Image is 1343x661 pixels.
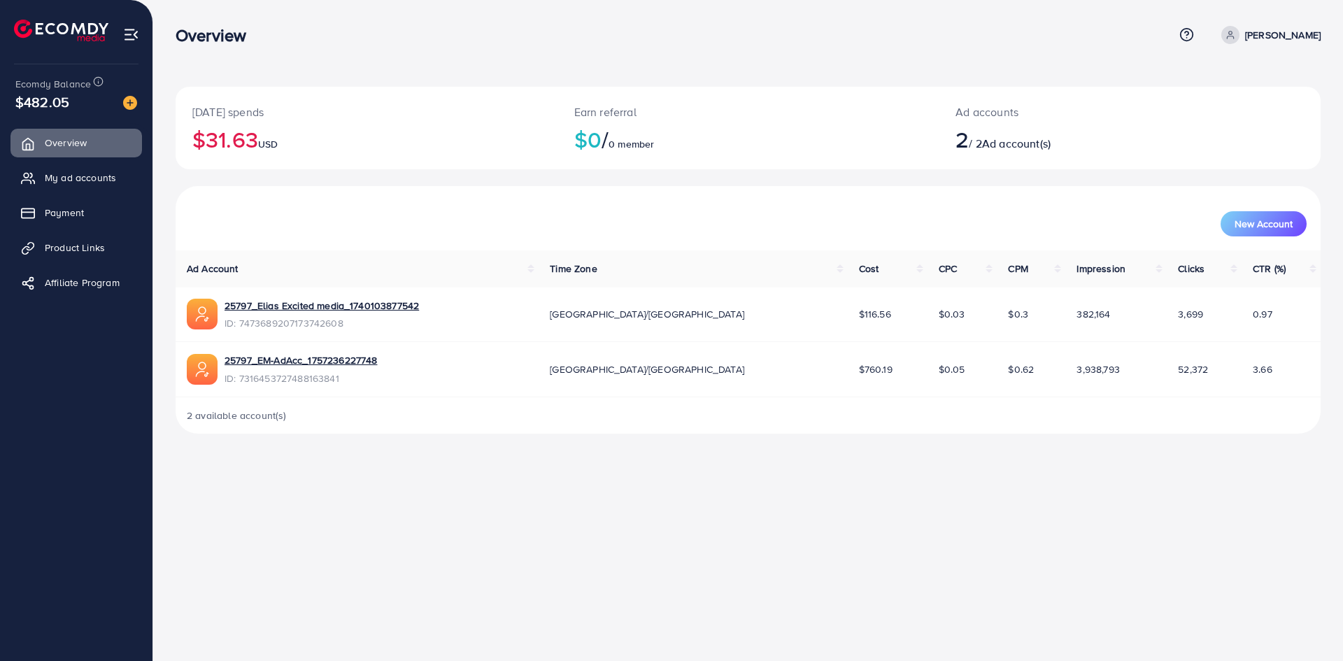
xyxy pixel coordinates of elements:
h2: $31.63 [192,126,541,152]
img: menu [123,27,139,43]
p: Earn referral [574,104,923,120]
h2: / 2 [955,126,1208,152]
span: 52,372 [1178,362,1208,376]
a: Product Links [10,234,142,262]
h3: Overview [176,25,257,45]
a: My ad accounts [10,164,142,192]
span: $0.3 [1008,307,1028,321]
span: Overview [45,136,87,150]
span: Product Links [45,241,105,255]
p: [DATE] spends [192,104,541,120]
span: $760.19 [859,362,893,376]
span: 3,938,793 [1076,362,1119,376]
span: [GEOGRAPHIC_DATA]/[GEOGRAPHIC_DATA] [550,307,744,321]
a: Payment [10,199,142,227]
a: [PERSON_NAME] [1216,26,1321,44]
img: image [123,96,137,110]
button: New Account [1221,211,1307,236]
span: $0.62 [1008,362,1034,376]
span: USD [258,137,278,151]
span: $116.56 [859,307,891,321]
span: CTR (%) [1253,262,1286,276]
span: $482.05 [15,92,69,112]
span: New Account [1235,219,1293,229]
span: Ad account(s) [982,136,1051,151]
p: Ad accounts [955,104,1208,120]
img: ic-ads-acc.e4c84228.svg [187,354,218,385]
a: Affiliate Program [10,269,142,297]
span: CPC [939,262,957,276]
span: Impression [1076,262,1125,276]
img: logo [14,20,108,41]
span: Ecomdy Balance [15,77,91,91]
span: Payment [45,206,84,220]
span: ID: 7473689207173742608 [225,316,419,330]
span: 2 [955,123,969,155]
span: 2 available account(s) [187,408,287,422]
span: Ad Account [187,262,239,276]
span: ID: 7316453727488163841 [225,371,377,385]
span: Time Zone [550,262,597,276]
span: Clicks [1178,262,1205,276]
span: Cost [859,262,879,276]
span: [GEOGRAPHIC_DATA]/[GEOGRAPHIC_DATA] [550,362,744,376]
span: $0.05 [939,362,965,376]
span: My ad accounts [45,171,116,185]
a: Overview [10,129,142,157]
img: ic-ads-acc.e4c84228.svg [187,299,218,329]
iframe: Chat [1284,598,1333,651]
a: 25797_Elias Excited media_1740103877542 [225,299,419,313]
p: [PERSON_NAME] [1245,27,1321,43]
span: 382,164 [1076,307,1110,321]
a: 25797_EM-AdAcc_1757236227748 [225,353,377,367]
span: 3,699 [1178,307,1203,321]
span: $0.03 [939,307,965,321]
span: CPM [1008,262,1028,276]
span: 0 member [609,137,654,151]
span: 3.66 [1253,362,1272,376]
span: Affiliate Program [45,276,120,290]
span: 0.97 [1253,307,1272,321]
span: / [602,123,609,155]
h2: $0 [574,126,923,152]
